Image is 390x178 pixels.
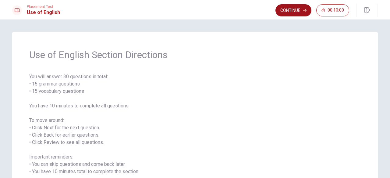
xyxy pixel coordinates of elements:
h1: Use of English [27,9,60,16]
button: 00:10:00 [316,4,349,16]
span: 00:10:00 [328,8,344,13]
button: Continue [275,4,311,16]
span: Use of English Section Directions [29,49,361,61]
span: Placement Test [27,5,60,9]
